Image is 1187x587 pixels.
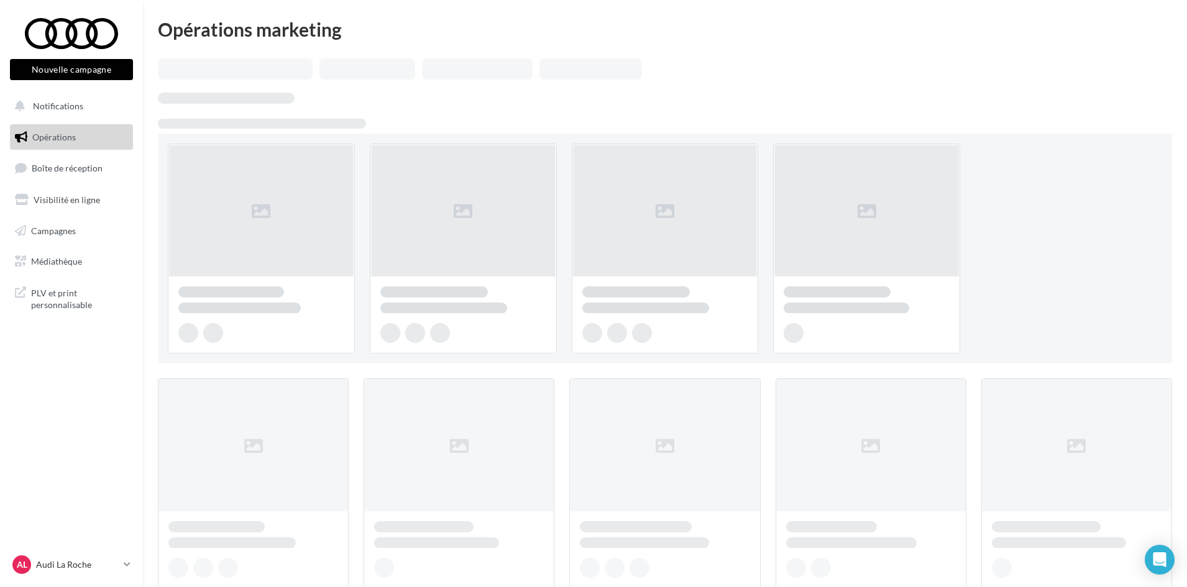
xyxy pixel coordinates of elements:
a: Opérations [7,124,135,150]
button: Notifications [7,93,131,119]
a: Boîte de réception [7,155,135,181]
span: PLV et print personnalisable [31,284,128,311]
a: Médiathèque [7,248,135,275]
a: PLV et print personnalisable [7,280,135,316]
span: AL [17,558,27,571]
button: Nouvelle campagne [10,59,133,80]
a: Visibilité en ligne [7,187,135,213]
a: Campagnes [7,218,135,244]
span: Médiathèque [31,256,82,266]
p: Audi La Roche [36,558,119,571]
span: Opérations [32,132,76,142]
span: Notifications [33,101,83,111]
span: Campagnes [31,225,76,235]
div: Open Intercom Messenger [1145,545,1175,575]
span: Boîte de réception [32,163,103,173]
div: Opérations marketing [158,20,1172,39]
span: Visibilité en ligne [34,194,100,205]
a: AL Audi La Roche [10,553,133,576]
